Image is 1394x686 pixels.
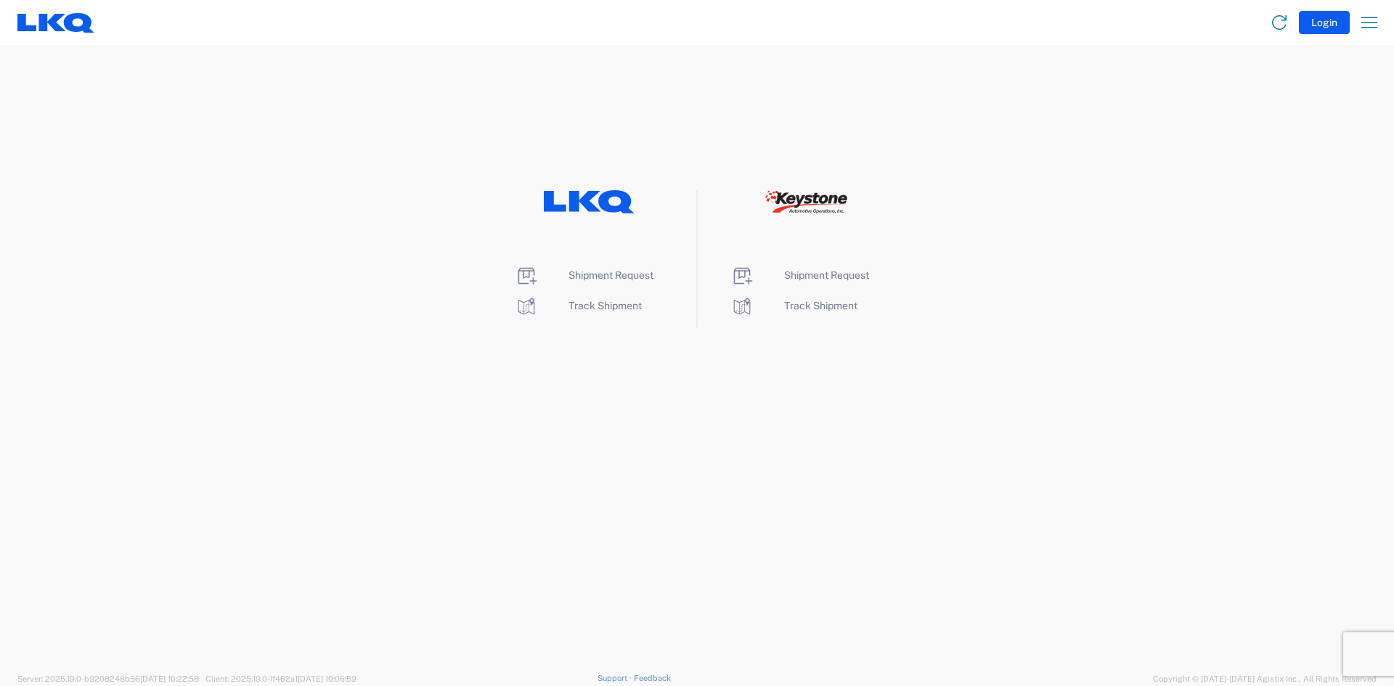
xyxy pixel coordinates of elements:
span: Copyright © [DATE]-[DATE] Agistix Inc., All Rights Reserved [1153,672,1377,685]
a: Track Shipment [730,300,857,311]
span: Shipment Request [568,269,653,281]
a: Track Shipment [515,300,642,311]
span: [DATE] 10:06:59 [298,674,356,683]
span: Track Shipment [568,300,642,311]
button: Login [1299,11,1350,34]
a: Feedback [634,674,671,682]
span: Client: 2025.19.0-1f462a1 [205,674,356,683]
a: Shipment Request [515,269,653,281]
a: Shipment Request [730,269,869,281]
span: Track Shipment [784,300,857,311]
span: Server: 2025.19.0-b9208248b56 [17,674,199,683]
a: Support [598,674,634,682]
span: Shipment Request [784,269,869,281]
span: [DATE] 10:22:58 [140,674,199,683]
